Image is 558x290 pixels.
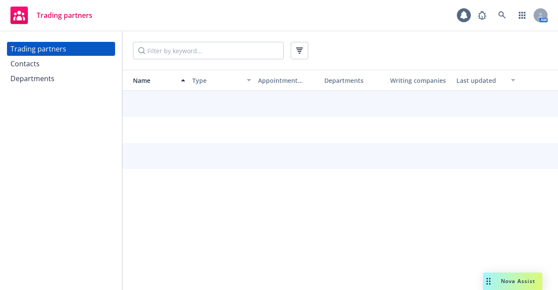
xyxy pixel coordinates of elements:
[122,70,189,91] button: Name
[192,76,242,85] div: Type
[456,76,506,85] div: Last updated
[493,7,511,24] a: Search
[390,76,449,85] div: Writing companies
[7,42,115,56] a: Trading partners
[453,70,519,91] button: Last updated
[189,70,255,91] button: Type
[514,7,531,24] a: Switch app
[387,70,453,91] button: Writing companies
[10,72,54,85] div: Departments
[10,57,40,71] div: Contacts
[10,42,66,56] div: Trading partners
[473,7,491,24] a: Report a Bug
[258,76,317,85] div: Appointment status
[133,42,284,59] input: Filter by keyword...
[321,70,387,91] button: Departments
[37,12,92,19] span: Trading partners
[324,76,384,85] div: Departments
[126,76,176,85] div: Name
[7,72,115,85] a: Departments
[255,70,321,91] button: Appointment status
[7,3,96,27] a: Trading partners
[501,277,535,285] span: Nova Assist
[483,273,494,290] div: Drag to move
[7,57,115,71] a: Contacts
[483,273,542,290] button: Nova Assist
